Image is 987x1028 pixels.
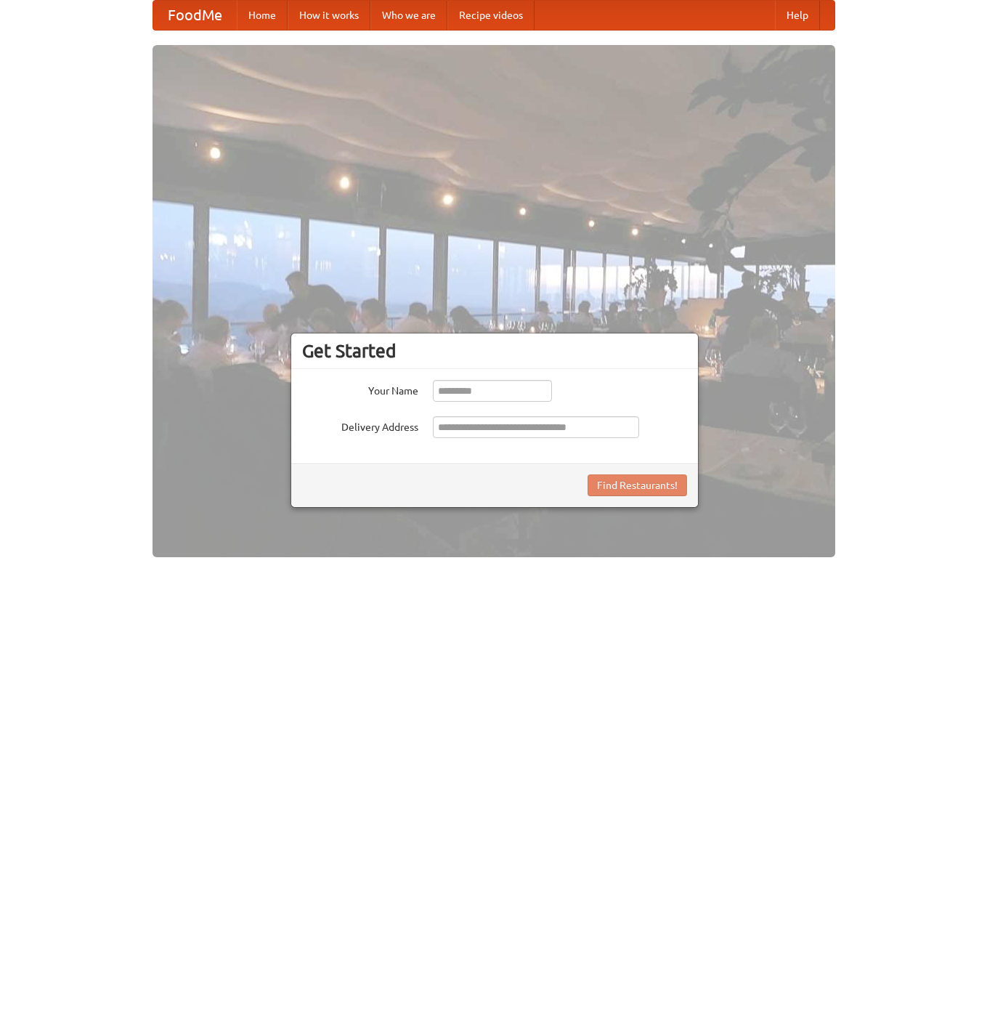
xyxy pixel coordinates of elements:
[302,416,418,434] label: Delivery Address
[302,380,418,398] label: Your Name
[153,1,237,30] a: FoodMe
[302,340,687,362] h3: Get Started
[237,1,288,30] a: Home
[447,1,535,30] a: Recipe videos
[775,1,820,30] a: Help
[588,474,687,496] button: Find Restaurants!
[370,1,447,30] a: Who we are
[288,1,370,30] a: How it works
